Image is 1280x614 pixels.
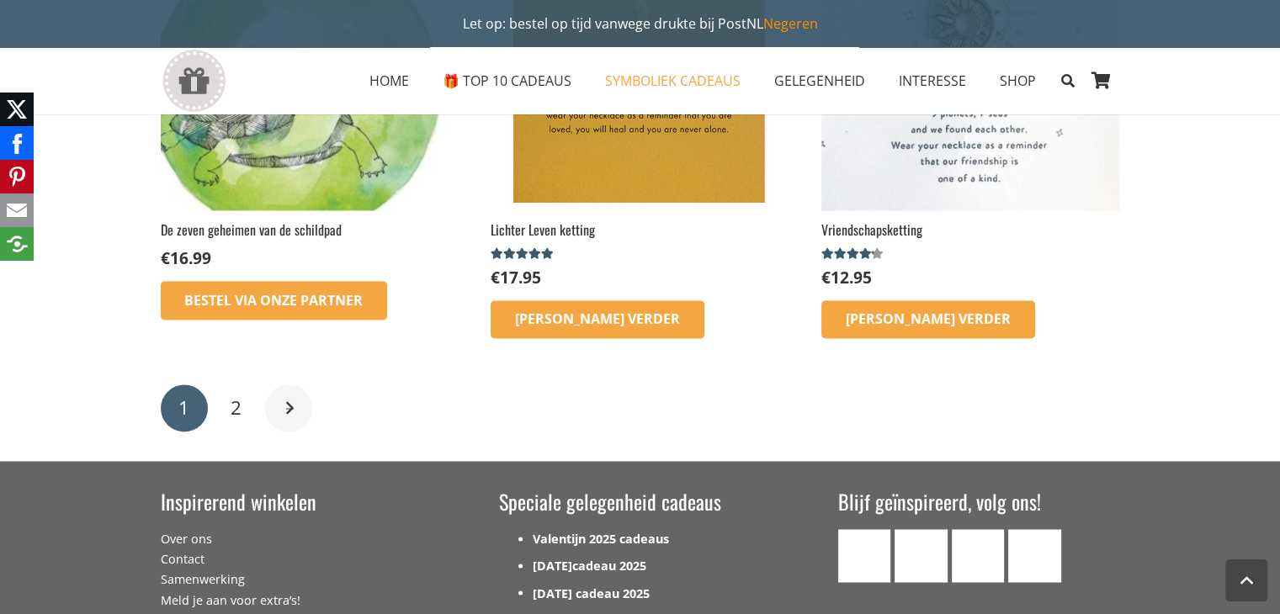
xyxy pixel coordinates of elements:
[491,220,789,239] h2: Lichter Leven ketting
[491,266,500,288] span: €
[882,60,983,102] a: INTERESSEINTERESSE Menu
[161,488,443,516] h3: Inspirerend winkelen
[161,591,300,607] a: Meld je aan voor extra’s!
[1225,559,1267,601] a: Terug naar top
[161,50,227,113] a: gift-box-icon-grey-inspirerendwinkelen
[265,384,312,431] a: Volgende
[161,551,204,567] a: Contact
[895,529,948,582] a: Facebook
[499,488,781,516] h3: Speciale gelegenheid cadeaus
[161,220,459,239] h2: De zeven geheimen van de schildpad
[213,384,260,431] a: Pagina 2
[161,281,388,320] a: Bestel via onze Partner
[821,247,886,261] div: Gewaardeerd 4.00 uit 5
[491,247,553,261] span: Gewaardeerd uit 5
[161,246,170,269] span: €
[821,266,831,288] span: €
[1053,60,1082,102] a: Zoeken
[588,60,757,102] a: SYMBOLIEK CADEAUSSYMBOLIEK CADEAUS Menu
[491,247,555,261] div: Gewaardeerd 4.83 uit 5
[763,14,818,33] a: Negeren
[533,558,572,574] a: [DATE]
[838,488,1120,516] h3: Blijf geïnspireerd, volg ons!
[231,394,242,421] span: 2
[161,246,211,269] bdi: 16.99
[443,71,571,90] span: 🎁 TOP 10 CADEAUS
[178,394,189,421] span: 1
[983,60,1053,102] a: SHOPSHOP Menu
[757,60,882,102] a: GELEGENHEIDGELEGENHEID Menu
[821,220,1119,239] h2: Vriendschapsketting
[899,71,966,90] span: INTERESSE
[161,571,245,587] a: Samenwerking
[353,60,426,102] a: HOMEHOME Menu
[1000,71,1036,90] span: SHOP
[821,247,873,261] span: Gewaardeerd uit 5
[533,531,669,547] a: Valentijn 2025 cadeaus
[161,381,1120,433] nav: Berichten paginering
[821,266,872,288] bdi: 12.95
[161,531,212,547] a: Over ons
[426,60,588,102] a: 🎁 TOP 10 CADEAUS🎁 TOP 10 CADEAUS Menu
[1008,529,1061,582] a: Pinterest
[838,529,891,582] a: E-mail
[369,71,409,90] span: HOME
[491,266,541,288] bdi: 17.95
[533,585,650,601] a: [DATE] cadeau 2025
[821,300,1035,339] a: Lees meer over “Vriendschapsketting”
[161,384,208,431] span: Pagina 1
[572,558,646,574] a: cadeau 2025
[952,529,1005,582] a: Instagram
[491,300,704,339] a: Lees meer over “Lichter Leven ketting”
[1083,47,1120,114] a: Winkelwagen
[774,71,865,90] span: GELEGENHEID
[605,71,741,90] span: SYMBOLIEK CADEAUS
